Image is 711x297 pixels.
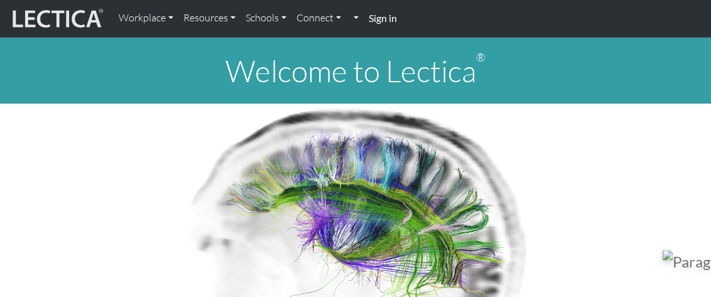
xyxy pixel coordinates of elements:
[178,5,241,31] a: Resources
[476,50,486,64] sup: ®
[114,5,178,31] a: Workplace
[291,5,346,31] a: Connect
[9,7,104,31] img: lecticalive
[369,12,397,24] strong: Sign in
[364,5,402,32] a: Sign in
[241,5,291,31] a: Schools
